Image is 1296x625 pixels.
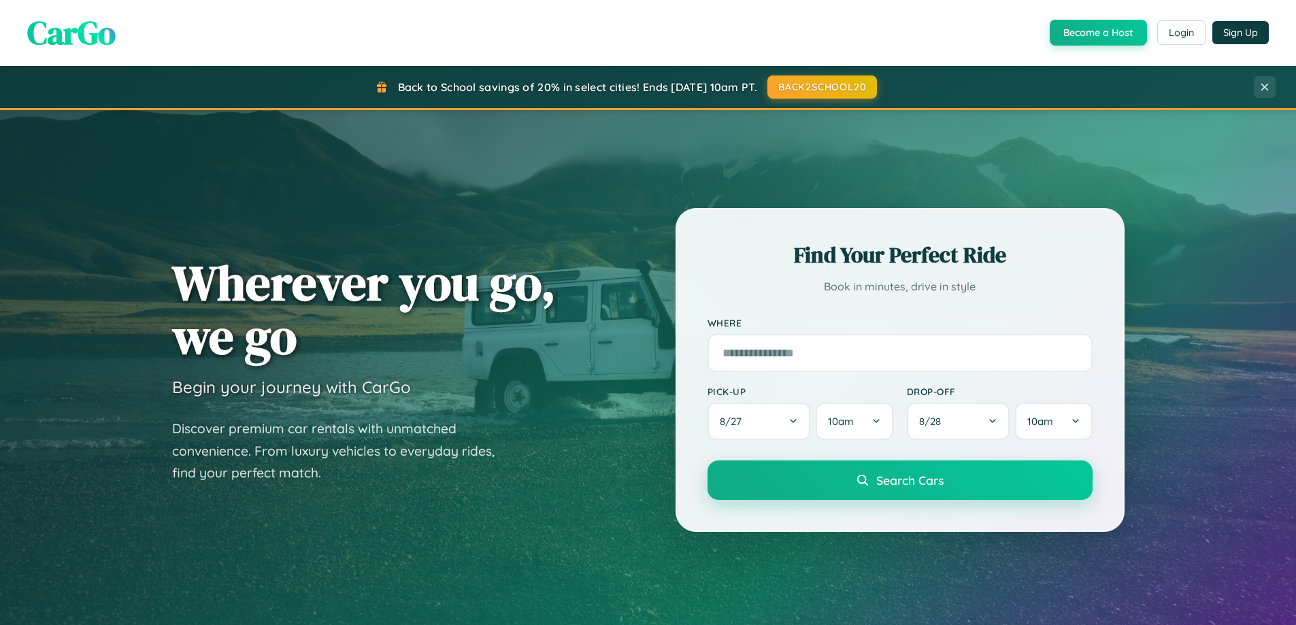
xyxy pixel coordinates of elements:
button: 8/27 [708,403,811,440]
span: 10am [1027,415,1053,428]
span: 8 / 27 [720,415,748,428]
button: 10am [816,403,893,440]
h1: Wherever you go, we go [172,256,556,363]
h3: Begin your journey with CarGo [172,377,411,397]
p: Discover premium car rentals with unmatched convenience. From luxury vehicles to everyday rides, ... [172,418,512,484]
button: Login [1157,20,1206,45]
label: Where [708,317,1093,328]
button: 10am [1015,403,1092,440]
button: Search Cars [708,460,1093,500]
span: CarGo [27,10,116,55]
h2: Find Your Perfect Ride [708,240,1093,270]
label: Pick-up [708,386,893,397]
span: 8 / 28 [919,415,948,428]
button: Become a Host [1050,20,1147,46]
p: Book in minutes, drive in style [708,277,1093,297]
button: Sign Up [1212,21,1269,44]
button: 8/28 [907,403,1010,440]
span: 10am [828,415,854,428]
span: Search Cars [876,473,944,488]
label: Drop-off [907,386,1093,397]
span: Back to School savings of 20% in select cities! Ends [DATE] 10am PT. [398,80,757,94]
button: BACK2SCHOOL20 [767,75,877,99]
